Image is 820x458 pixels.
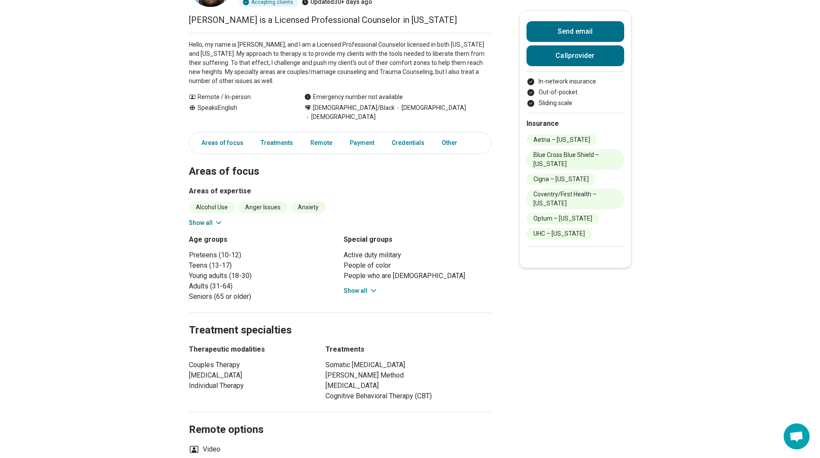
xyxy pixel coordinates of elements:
li: [MEDICAL_DATA] [189,370,310,381]
li: Aetna – [US_STATE] [526,134,597,146]
a: Credentials [386,134,430,152]
span: [DEMOGRAPHIC_DATA] [395,103,466,112]
h2: Areas of focus [189,144,491,179]
ul: Payment options [526,77,624,108]
li: Anger Issues [238,202,287,213]
li: Sliding scale [526,99,624,108]
li: Out-of-pocket [526,88,624,97]
a: Remote [305,134,338,152]
a: Other [437,134,468,152]
div: Open chat [784,423,810,449]
li: Active duty military [344,250,491,260]
div: Emergency number not available [304,93,403,102]
a: Treatments [255,134,298,152]
a: Areas of focus [191,134,249,152]
span: [DEMOGRAPHIC_DATA] [304,112,376,122]
h3: Areas of expertise [189,186,491,196]
div: Speaks English [189,103,287,122]
li: Preteens (10-12) [189,250,337,260]
li: Couples Therapy [189,360,310,370]
li: Seniors (65 or older) [189,291,337,302]
li: Cigna – [US_STATE] [526,173,596,185]
li: Young adults (18-30) [189,271,337,281]
h3: Special groups [344,234,491,245]
li: [PERSON_NAME] Method [325,370,491,381]
h3: Age groups [189,234,337,245]
li: People who are [DEMOGRAPHIC_DATA] [344,271,491,281]
h2: Remote options [189,402,491,437]
li: Anxiety [291,202,325,213]
li: UHC – [US_STATE] [526,228,592,240]
div: Remote / In-person [189,93,287,102]
li: People of color [344,260,491,271]
li: Individual Therapy [189,381,310,391]
li: Optum – [US_STATE] [526,213,599,224]
span: [DEMOGRAPHIC_DATA]/Black [313,103,395,112]
button: Show all [189,218,223,227]
li: Alcohol Use [189,202,235,213]
li: In-network insurance [526,77,624,86]
li: Adults (31-64) [189,281,337,291]
button: Send email [526,21,624,42]
button: Callprovider [526,45,624,66]
li: Blue Cross Blue Shield – [US_STATE] [526,149,624,170]
p: Hello, my name is [PERSON_NAME], and I am a Licensed Professional Counselor licensed in both [US_... [189,40,491,86]
li: [MEDICAL_DATA] [325,381,491,391]
h3: Therapeutic modalities [189,344,310,355]
h2: Treatment specialties [189,302,491,338]
a: Payment [345,134,380,152]
li: Teens (13-17) [189,260,337,271]
li: Coventry/First Health – [US_STATE] [526,189,624,209]
li: Video [189,444,220,455]
li: Cognitive Behavioral Therapy (CBT) [325,391,491,401]
p: [PERSON_NAME] is a Licensed Professional Counselor in [US_STATE] [189,14,491,26]
h2: Insurance [526,119,624,129]
h3: Treatments [325,344,491,355]
button: Show all [344,286,378,295]
li: Somatic [MEDICAL_DATA] [325,360,491,370]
